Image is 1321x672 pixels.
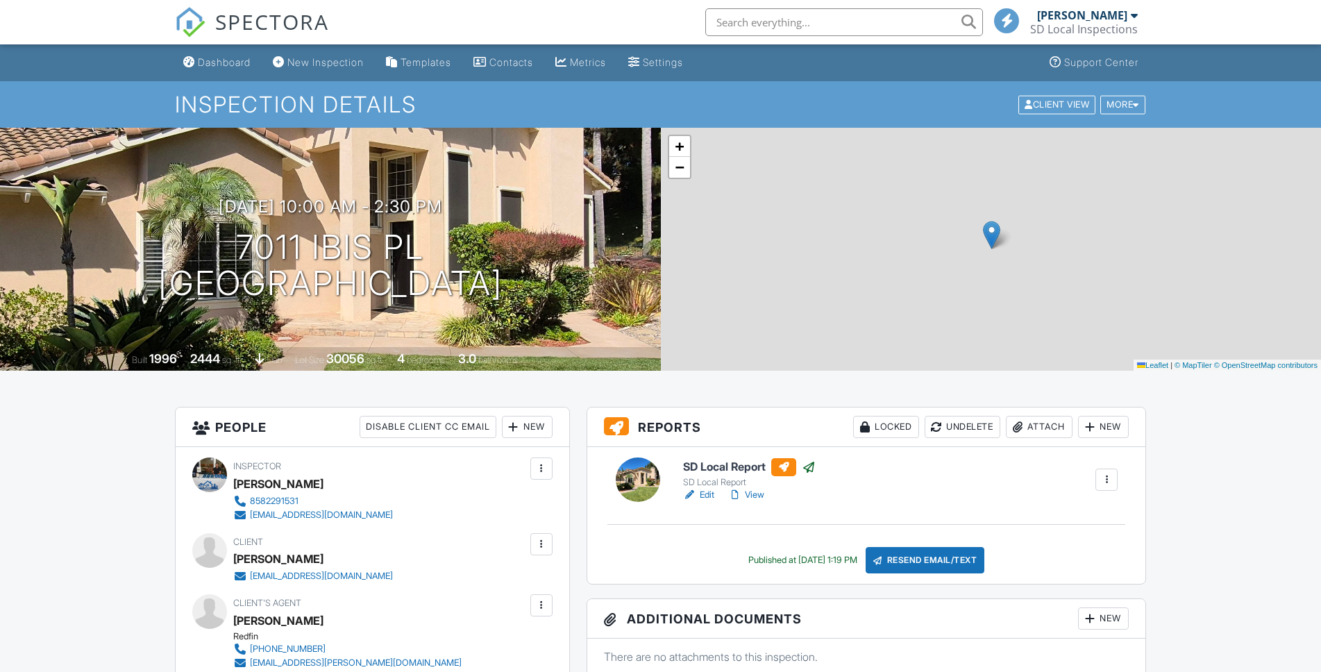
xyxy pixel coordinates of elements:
h6: SD Local Report [683,458,816,476]
div: [EMAIL_ADDRESS][PERSON_NAME][DOMAIN_NAME] [250,657,462,669]
a: Zoom out [669,157,690,178]
div: 1996 [149,351,177,366]
div: Redfin [233,631,473,642]
span: sq. ft. [222,355,242,365]
a: Metrics [550,50,612,76]
span: − [675,158,684,176]
span: SPECTORA [215,7,329,36]
div: Dashboard [198,56,251,68]
h3: People [176,408,569,447]
div: New [1078,416,1129,438]
input: Search everything... [705,8,983,36]
a: SPECTORA [175,19,329,48]
div: [EMAIL_ADDRESS][DOMAIN_NAME] [250,571,393,582]
div: New [1078,607,1129,630]
a: [PERSON_NAME] [233,610,323,631]
a: Zoom in [669,136,690,157]
span: Inspector [233,461,281,471]
a: New Inspection [267,50,369,76]
h1: Inspection Details [175,92,1147,117]
span: bedrooms [407,355,445,365]
img: The Best Home Inspection Software - Spectora [175,7,205,37]
span: + [675,137,684,155]
a: Contacts [468,50,539,76]
div: SD Local Report [683,477,816,488]
div: Locked [853,416,919,438]
span: Client's Agent [233,598,301,608]
div: Metrics [570,56,606,68]
a: Client View [1017,99,1099,109]
a: Edit [683,488,714,502]
img: Marker [983,221,1000,249]
a: View [728,488,764,502]
div: Client View [1018,95,1095,114]
div: Disable Client CC Email [360,416,496,438]
div: 4 [397,351,405,366]
span: slab [267,355,282,365]
div: More [1100,95,1145,114]
div: 30056 [326,351,364,366]
a: SD Local Report SD Local Report [683,458,816,489]
div: SD Local Inspections [1030,22,1138,36]
div: Attach [1006,416,1072,438]
h3: Reports [587,408,1146,447]
div: 3.0 [458,351,476,366]
a: [EMAIL_ADDRESS][PERSON_NAME][DOMAIN_NAME] [233,656,462,670]
div: Support Center [1064,56,1138,68]
div: 8582291531 [250,496,298,507]
h3: Additional Documents [587,599,1146,639]
div: Resend Email/Text [866,547,985,573]
span: Client [233,537,263,547]
a: Support Center [1044,50,1144,76]
div: New [502,416,553,438]
div: [PERSON_NAME] [233,473,323,494]
h3: [DATE] 10:00 am - 2:30 pm [219,197,442,216]
span: | [1170,361,1172,369]
div: Published at [DATE] 1:19 PM [748,555,857,566]
div: Undelete [925,416,1000,438]
span: Built [132,355,147,365]
a: © MapTiler [1175,361,1212,369]
a: Dashboard [178,50,256,76]
h1: 7011 Ibis Pl [GEOGRAPHIC_DATA] [158,229,503,303]
div: Settings [643,56,683,68]
a: Settings [623,50,689,76]
div: [PERSON_NAME] [233,548,323,569]
div: Templates [401,56,451,68]
div: [PERSON_NAME] [1037,8,1127,22]
div: [PHONE_NUMBER] [250,644,326,655]
div: 2444 [190,351,220,366]
a: [EMAIL_ADDRESS][DOMAIN_NAME] [233,569,393,583]
a: Templates [380,50,457,76]
a: [EMAIL_ADDRESS][DOMAIN_NAME] [233,508,393,522]
span: Lot Size [295,355,324,365]
span: sq.ft. [367,355,384,365]
span: bathrooms [478,355,518,365]
a: 8582291531 [233,494,393,508]
div: New Inspection [287,56,364,68]
p: There are no attachments to this inspection. [604,649,1129,664]
a: Leaflet [1137,361,1168,369]
div: [EMAIL_ADDRESS][DOMAIN_NAME] [250,510,393,521]
div: Contacts [489,56,533,68]
a: © OpenStreetMap contributors [1214,361,1318,369]
a: [PHONE_NUMBER] [233,642,462,656]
